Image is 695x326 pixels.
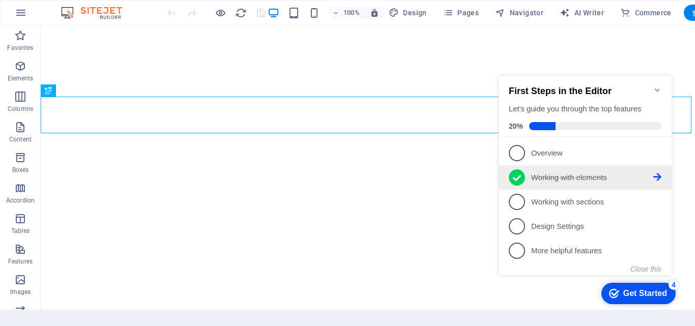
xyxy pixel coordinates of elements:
[4,80,177,104] li: Overview
[14,25,167,36] h2: First Steps in the Editor
[136,204,167,212] button: Close this
[14,61,35,69] span: 20%
[439,5,483,21] button: Pages
[37,185,159,195] p: More helpful features
[235,7,247,19] i: Reload page
[560,8,604,18] span: AI Writer
[389,8,427,18] span: Design
[343,7,360,19] h6: 100%
[9,135,32,143] p: Content
[129,228,172,237] div: Get Started
[370,8,379,17] i: On resize automatically adjust zoom level to fit chosen device.
[4,177,177,202] li: More helpful features
[235,7,247,19] button: reload
[214,7,226,19] button: Click here to leave preview mode and continue editing
[4,104,177,129] li: Working with elements
[107,222,181,243] div: Get Started 4 items remaining, 20% complete
[7,44,33,52] p: Favorites
[4,153,177,177] li: Design Settings
[37,111,159,122] p: Working with elements
[495,8,543,18] span: Navigator
[37,160,159,171] p: Design Settings
[4,129,177,153] li: Working with sections
[37,136,159,146] p: Working with sections
[11,227,30,235] p: Tables
[159,25,167,33] div: Minimize checklist
[443,8,479,18] span: Pages
[8,257,33,265] p: Features
[8,105,33,113] p: Columns
[556,5,608,21] button: AI Writer
[328,7,364,19] button: 100%
[12,166,29,174] p: Boxes
[620,8,672,18] span: Commerce
[59,7,135,19] img: Editor Logo
[10,288,31,296] p: Images
[174,219,184,229] div: 4
[6,196,35,204] p: Accordion
[491,5,547,21] button: Navigator
[385,5,431,21] button: Design
[385,5,431,21] div: Design (Ctrl+Alt+Y)
[14,43,167,53] div: Let's guide you through the top features
[616,5,676,21] button: Commerce
[37,87,159,98] p: Overview
[8,74,34,82] p: Elements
